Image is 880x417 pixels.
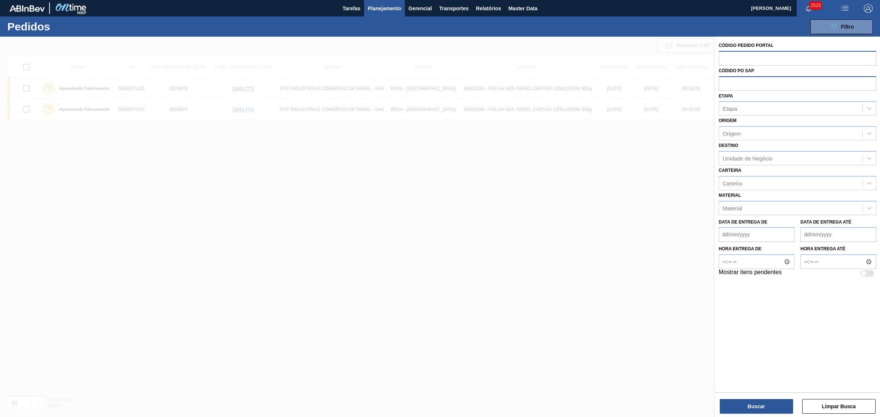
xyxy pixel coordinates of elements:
[864,4,873,13] img: Logout
[800,244,876,254] label: Hora entrega até
[809,1,822,10] span: 2523
[797,3,820,14] button: Notificações
[439,4,469,13] span: Transportes
[723,155,773,161] div: Unidade de Negócio
[719,168,741,173] label: Carteira
[723,180,742,186] div: Carteira
[368,4,401,13] span: Planejamento
[723,130,741,137] div: Origem
[10,5,45,12] img: TNhmsLtSVTkK8tSr43FrP2fwEKptu5GPRR3wAAAABJRU5ErkJggg==
[719,43,774,48] label: Código Pedido Portal
[719,269,782,278] label: Mostrar itens pendentes
[719,68,754,73] label: Códido PO SAP
[800,227,876,242] input: dd/mm/yyyy
[719,219,767,225] label: Data de Entrega de
[508,4,537,13] span: Master Data
[342,4,360,13] span: Tarefas
[719,118,737,123] label: Origem
[719,143,738,148] label: Destino
[840,4,849,13] img: userActions
[719,244,795,254] label: Hora entrega de
[810,19,873,34] button: Filtro
[723,106,737,112] div: Etapa
[408,4,432,13] span: Gerencial
[841,24,854,30] span: Filtro
[719,93,733,99] label: Etapa
[476,4,501,13] span: Relatórios
[719,193,741,198] label: Material
[7,22,121,31] h1: Pedidos
[719,227,795,242] input: dd/mm/yyyy
[723,205,742,211] div: Material
[800,219,851,225] label: Data de Entrega até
